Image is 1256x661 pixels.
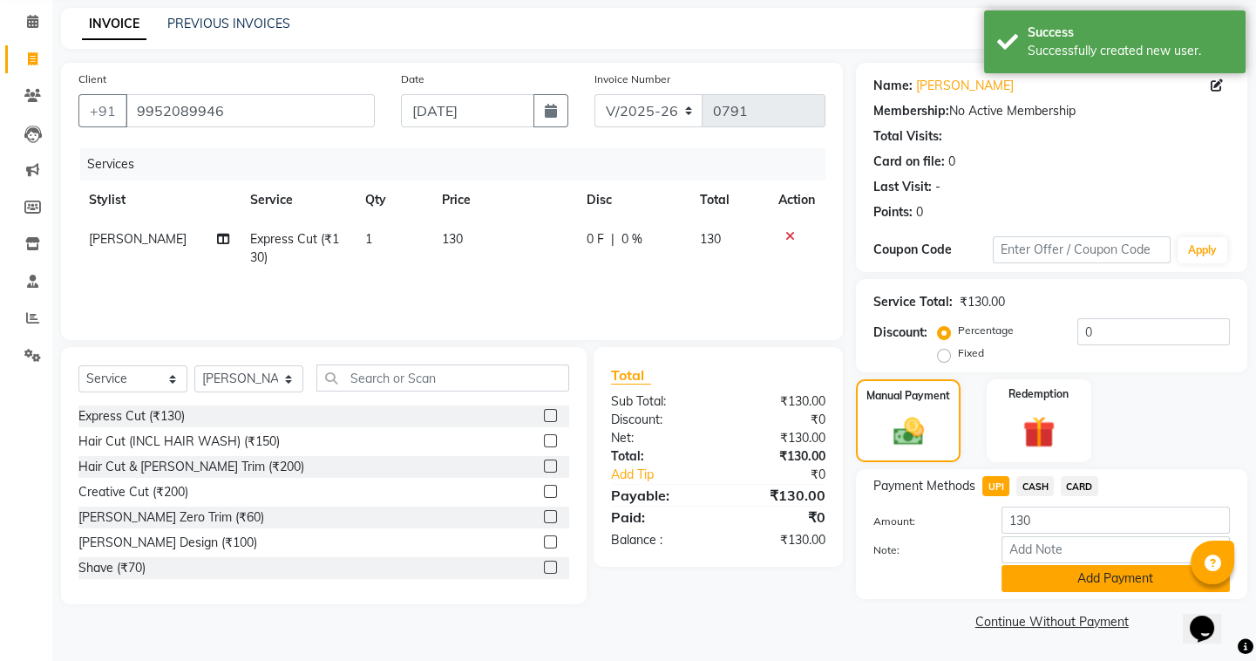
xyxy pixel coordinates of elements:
div: ₹130.00 [718,447,838,466]
div: ₹0 [738,466,838,484]
span: | [611,230,614,249]
th: Stylist [78,181,240,220]
div: Service Total: [873,293,953,311]
a: [PERSON_NAME] [916,77,1014,95]
label: Percentage [958,323,1014,338]
div: Creative Cut (₹200) [78,483,188,501]
div: ₹130.00 [718,429,838,447]
button: +91 [78,94,127,127]
th: Disc [576,181,689,220]
span: CASH [1016,476,1054,496]
div: Payable: [598,485,718,506]
div: Express Cut (₹130) [78,407,185,426]
th: Total [689,181,768,220]
input: Search by Name/Mobile/Email/Code [126,94,375,127]
label: Redemption [1008,386,1069,402]
label: Amount: [860,514,988,529]
div: Discount: [873,324,927,342]
div: Successfully created new user. [1028,42,1232,60]
div: ₹130.00 [718,392,838,411]
button: Add Payment [1001,565,1230,592]
div: [PERSON_NAME] Design (₹100) [78,534,257,552]
a: INVOICE [82,9,146,40]
label: Manual Payment [866,388,950,404]
div: Membership: [873,102,949,120]
div: Net: [598,429,718,447]
div: Card on file: [873,153,945,171]
label: Invoice Number [594,72,670,87]
input: Search or Scan [316,365,569,392]
label: Date [401,72,424,87]
iframe: chat widget [1183,591,1239,644]
img: _cash.svg [884,414,934,449]
label: Note: [860,542,988,558]
div: Shave (₹70) [78,559,146,577]
div: ₹130.00 [960,293,1005,311]
div: Success [1028,24,1232,42]
span: Total [611,366,651,385]
th: Service [240,181,355,220]
span: [PERSON_NAME] [89,231,187,247]
div: No Active Membership [873,102,1230,120]
th: Action [768,181,825,220]
a: Add Tip [598,466,738,484]
input: Add Note [1001,536,1230,563]
span: 130 [700,231,721,247]
div: Last Visit: [873,178,932,196]
div: Coupon Code [873,241,992,259]
div: Balance : [598,531,718,549]
label: Fixed [958,345,984,361]
span: CARD [1061,476,1098,496]
div: ₹130.00 [718,531,838,549]
a: PREVIOUS INVOICES [167,16,290,31]
span: 1 [365,231,372,247]
div: ₹0 [718,507,838,528]
div: Sub Total: [598,392,718,411]
div: Services [80,148,838,181]
button: Apply [1178,237,1227,263]
input: Enter Offer / Coupon Code [993,236,1171,263]
div: ₹130.00 [718,485,838,506]
span: 130 [442,231,463,247]
div: - [935,178,940,196]
div: [PERSON_NAME] Zero Trim (₹60) [78,508,264,527]
th: Price [431,181,577,220]
a: Continue Without Payment [859,613,1244,631]
span: Express Cut (₹130) [250,231,339,265]
div: Total Visits: [873,127,942,146]
label: Client [78,72,106,87]
div: Hair Cut (INCL HAIR WASH) (₹150) [78,433,280,451]
div: Points: [873,203,913,221]
div: 0 [948,153,955,171]
th: Qty [355,181,431,220]
span: UPI [982,476,1009,496]
span: 0 F [587,230,604,249]
div: ₹0 [718,411,838,429]
div: Total: [598,447,718,466]
input: Amount [1001,507,1230,534]
span: 0 % [621,230,642,249]
div: Name: [873,77,913,95]
img: _gift.svg [1013,412,1065,453]
span: Payment Methods [873,477,975,495]
div: Discount: [598,411,718,429]
div: Paid: [598,507,718,528]
div: 0 [916,203,923,221]
div: Hair Cut & [PERSON_NAME] Trim (₹200) [78,458,304,476]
